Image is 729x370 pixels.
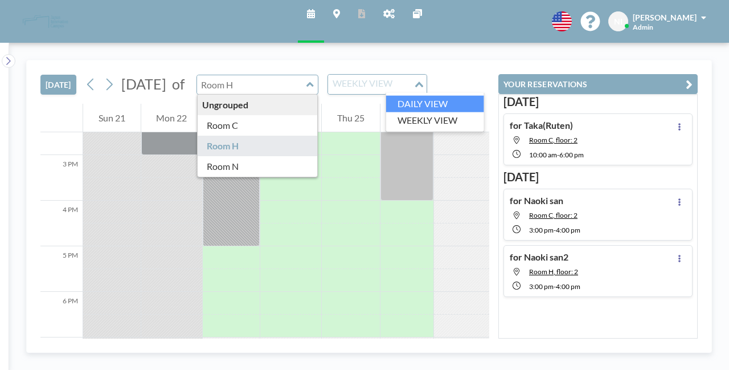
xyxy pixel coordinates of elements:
[380,104,434,132] div: Fri 26
[172,75,185,93] span: of
[510,195,563,206] h4: for Naoki san
[40,292,83,338] div: 6 PM
[498,74,698,94] button: YOUR RESERVATIONS
[503,170,693,184] h3: [DATE]
[510,251,568,263] h4: for Naoki san2
[614,17,622,27] span: NI
[198,95,318,115] div: Ungrouped
[197,75,306,94] input: Room H
[40,246,83,292] div: 5 PM
[386,96,484,112] li: DAILY VIEW
[329,77,412,92] input: Search for option
[503,95,693,109] h3: [DATE]
[40,75,76,95] button: [DATE]
[198,156,318,177] div: Room N
[529,267,578,276] span: Room H, floor: 2
[554,282,556,291] span: -
[529,211,578,219] span: Room C, floor: 2
[557,151,559,159] span: -
[40,109,83,155] div: 2 PM
[198,136,318,156] div: Room H
[559,151,584,159] span: 6:00 PM
[529,282,554,291] span: 3:00 PM
[554,226,556,234] span: -
[633,13,697,22] span: [PERSON_NAME]
[328,75,427,94] div: Search for option
[556,226,580,234] span: 4:00 PM
[141,104,203,132] div: Mon 22
[18,10,73,33] img: organization-logo
[121,75,166,92] span: [DATE]
[556,282,580,291] span: 4:00 PM
[529,226,554,234] span: 3:00 PM
[633,23,653,31] span: Admin
[529,151,557,159] span: 10:00 AM
[529,136,578,144] span: Room C, floor: 2
[83,104,141,132] div: Sun 21
[510,120,573,131] h4: for Taka(Ruten)
[198,115,318,136] div: Room C
[40,155,83,201] div: 3 PM
[386,112,484,129] li: WEEKLY VIEW
[322,104,380,132] div: Thu 25
[40,201,83,246] div: 4 PM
